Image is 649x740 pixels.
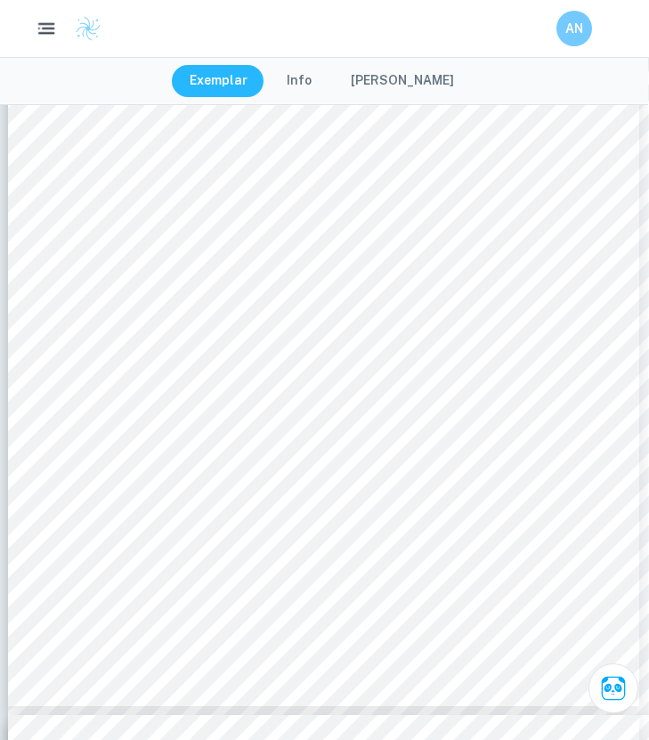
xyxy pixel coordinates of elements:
a: Clastify logo [64,15,101,42]
h6: AN [564,19,585,38]
img: Clastify logo [75,15,101,42]
button: Ask Clai [588,663,638,713]
button: Exemplar [172,65,265,97]
button: [PERSON_NAME] [333,65,472,97]
button: AN [556,11,592,46]
button: Info [269,65,329,97]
